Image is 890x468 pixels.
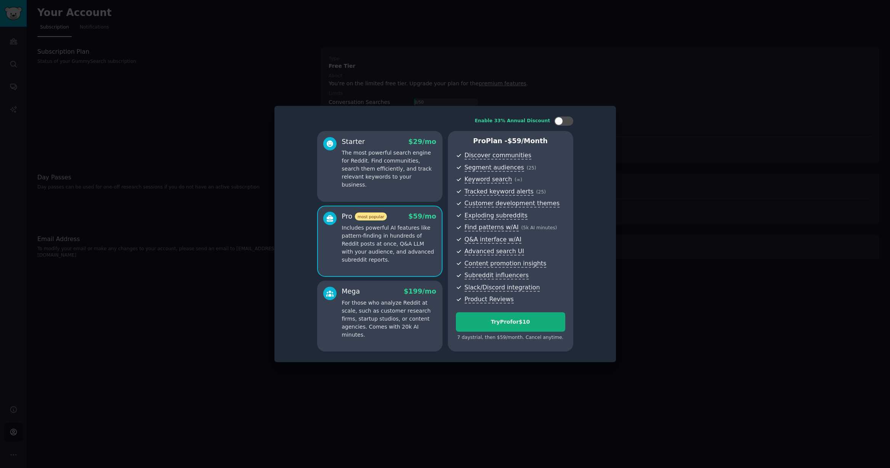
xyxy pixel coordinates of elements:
[465,295,514,303] span: Product Reviews
[342,149,436,189] p: The most powerful search engine for Reddit. Find communities, search them efficiently, and track ...
[515,177,522,182] span: ( ∞ )
[465,164,524,172] span: Segment audiences
[465,152,531,160] span: Discover communities
[355,212,387,220] span: most popular
[465,236,521,244] span: Q&A interface w/AI
[408,138,436,145] span: $ 29 /mo
[342,287,360,296] div: Mega
[456,318,565,326] div: Try Pro for $10
[342,299,436,339] p: For those who analyze Reddit at scale, such as customer research firms, startup studios, or conte...
[465,284,540,292] span: Slack/Discord integration
[465,188,534,196] span: Tracked keyword alerts
[456,312,565,332] button: TryProfor$10
[475,118,550,125] div: Enable 33% Annual Discount
[465,200,560,208] span: Customer development themes
[408,212,436,220] span: $ 59 /mo
[465,272,529,280] span: Subreddit influencers
[507,137,548,145] span: $ 59 /month
[342,224,436,264] p: Includes powerful AI features like pattern-finding in hundreds of Reddit posts at once, Q&A LLM w...
[465,260,547,268] span: Content promotion insights
[465,224,519,232] span: Find patterns w/AI
[527,165,536,171] span: ( 25 )
[465,248,524,256] span: Advanced search UI
[342,137,365,147] div: Starter
[342,212,387,221] div: Pro
[465,176,512,184] span: Keyword search
[404,288,436,295] span: $ 199 /mo
[456,334,565,341] div: 7 days trial, then $ 59 /month . Cancel anytime.
[521,225,557,230] span: ( 5k AI minutes )
[536,189,546,195] span: ( 25 )
[465,212,528,220] span: Exploding subreddits
[456,136,565,146] p: Pro Plan -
